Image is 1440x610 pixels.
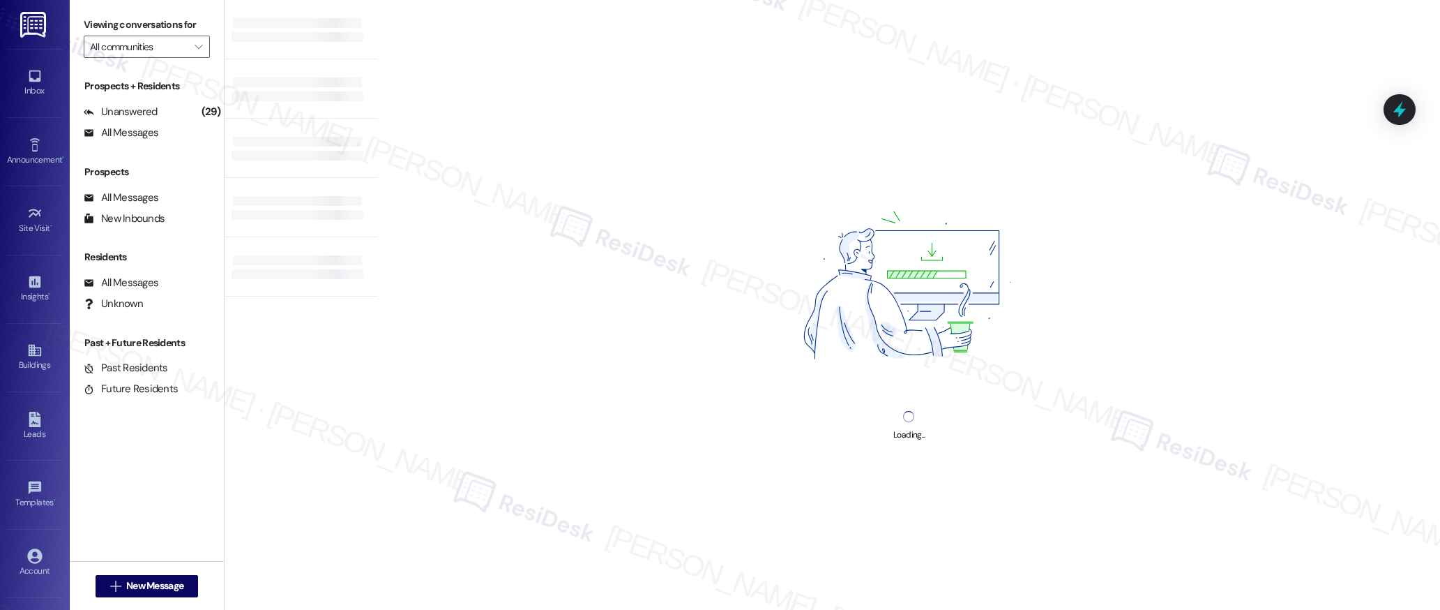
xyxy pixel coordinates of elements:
[48,290,50,299] span: •
[20,12,49,38] img: ResiDesk Logo
[110,581,121,592] i: 
[84,297,143,311] div: Unknown
[54,496,56,505] span: •
[7,270,63,308] a: Insights •
[7,408,63,445] a: Leads
[84,191,158,205] div: All Messages
[84,211,165,226] div: New Inbounds
[90,36,188,58] input: All communities
[84,361,168,375] div: Past Residents
[50,221,52,231] span: •
[62,153,64,163] span: •
[84,382,178,396] div: Future Residents
[126,579,183,593] span: New Message
[70,79,224,94] div: Prospects + Residents
[198,101,224,123] div: (29)
[70,336,224,350] div: Past + Future Residents
[7,544,63,582] a: Account
[70,250,224,265] div: Residents
[7,202,63,239] a: Site Visit •
[7,64,63,102] a: Inbox
[195,41,202,52] i: 
[84,105,158,119] div: Unanswered
[70,165,224,179] div: Prospects
[84,14,210,36] label: Viewing conversations for
[7,476,63,514] a: Templates •
[84,276,158,290] div: All Messages
[84,126,158,140] div: All Messages
[7,339,63,376] a: Buildings
[893,428,925,442] div: Loading...
[96,575,199,597] button: New Message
